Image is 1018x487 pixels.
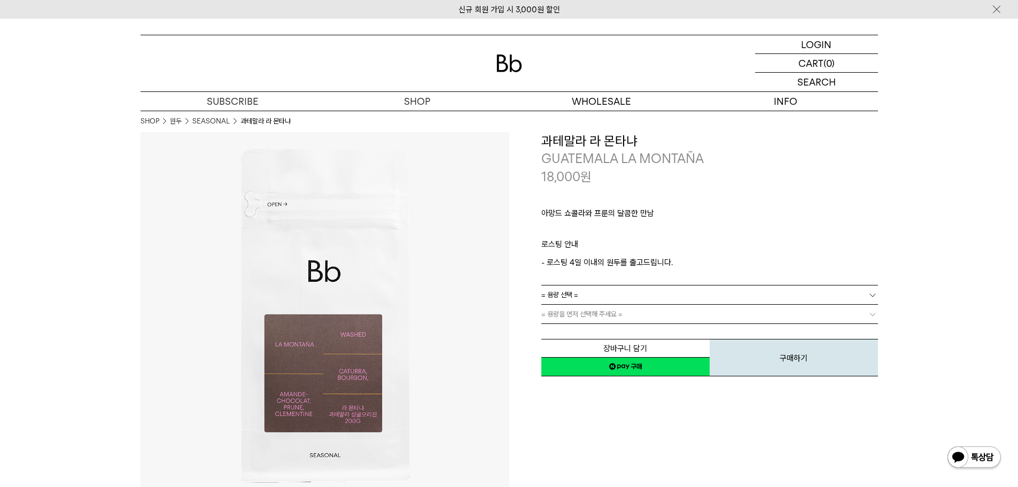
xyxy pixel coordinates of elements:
[541,225,878,238] p: ㅤ
[541,256,878,269] p: - 로스팅 4일 이내의 원두를 출고드립니다.
[541,305,623,323] span: = 용량을 먼저 선택해 주세요 =
[541,168,592,186] p: 18,000
[459,5,560,14] a: 신규 회원 가입 시 3,000원 할인
[541,238,878,256] p: 로스팅 안내
[694,92,878,111] p: INFO
[541,207,878,225] p: 아망드 쇼콜라와 프룬의 달콤한 만남
[541,285,578,304] span: = 용량 선택 =
[801,35,832,53] p: LOGIN
[509,92,694,111] p: WHOLESALE
[541,150,878,168] p: GUATEMALA LA MONTAÑA
[755,54,878,73] a: CART (0)
[496,55,522,72] img: 로고
[541,132,878,150] h3: 과테말라 라 몬타냐
[798,54,823,72] p: CART
[170,116,182,127] a: 원두
[240,116,291,127] li: 과테말라 라 몬타냐
[946,445,1002,471] img: 카카오톡 채널 1:1 채팅 버튼
[541,357,710,376] a: 새창
[325,92,509,111] a: SHOP
[192,116,230,127] a: SEASONAL
[141,92,325,111] a: SUBSCRIBE
[755,35,878,54] a: LOGIN
[580,169,592,184] span: 원
[541,339,710,358] button: 장바구니 담기
[710,339,878,376] button: 구매하기
[141,116,159,127] a: SHOP
[823,54,835,72] p: (0)
[797,73,836,91] p: SEARCH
